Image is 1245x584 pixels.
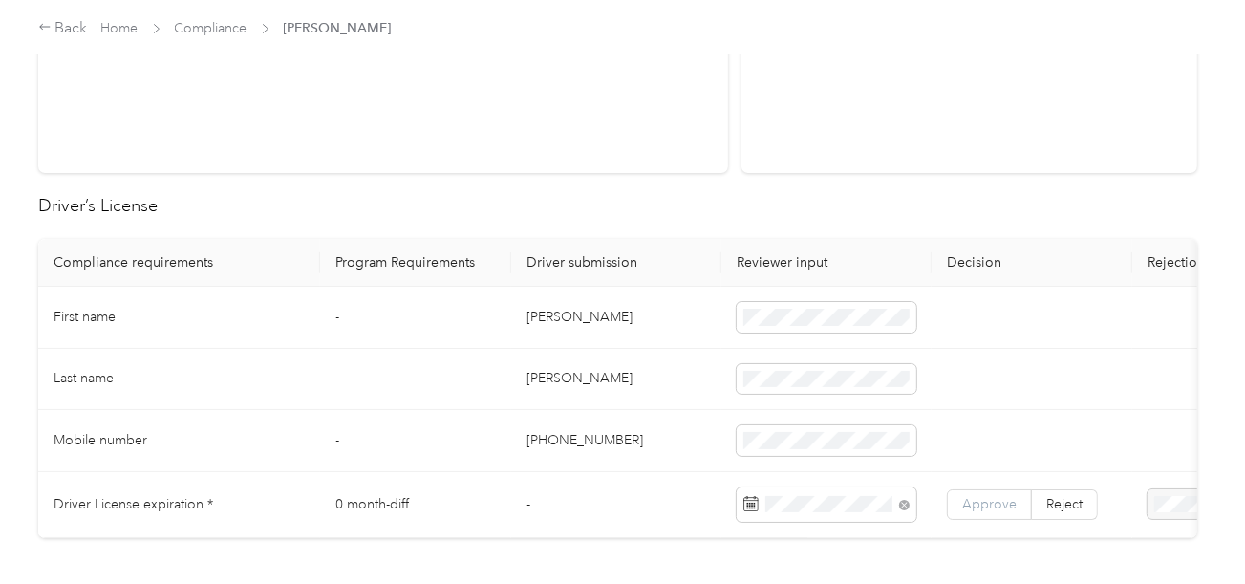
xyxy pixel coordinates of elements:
td: [PERSON_NAME] [511,349,721,411]
span: Driver License expiration * [54,496,213,512]
th: Decision [932,239,1132,287]
td: Driver License expiration * [38,472,320,538]
span: [PERSON_NAME] [284,18,392,38]
td: [PERSON_NAME] [511,287,721,349]
h2: Driver’s License [38,193,1197,219]
span: First name [54,309,116,325]
iframe: Everlance-gr Chat Button Frame [1138,477,1245,584]
td: - [320,410,511,472]
span: Reject [1046,496,1083,512]
td: First name [38,287,320,349]
th: Program Requirements [320,239,511,287]
th: Compliance requirements [38,239,320,287]
td: [PHONE_NUMBER] [511,410,721,472]
th: Driver submission [511,239,721,287]
a: Compliance [175,20,247,36]
div: Back [38,17,88,40]
a: Home [101,20,139,36]
td: Last name [38,349,320,411]
td: - [320,349,511,411]
span: Last name [54,370,114,386]
span: Approve [962,496,1017,512]
td: - [320,287,511,349]
th: Reviewer input [721,239,932,287]
td: - [511,472,721,538]
td: 0 month-diff [320,472,511,538]
td: Mobile number [38,410,320,472]
span: Mobile number [54,432,147,448]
